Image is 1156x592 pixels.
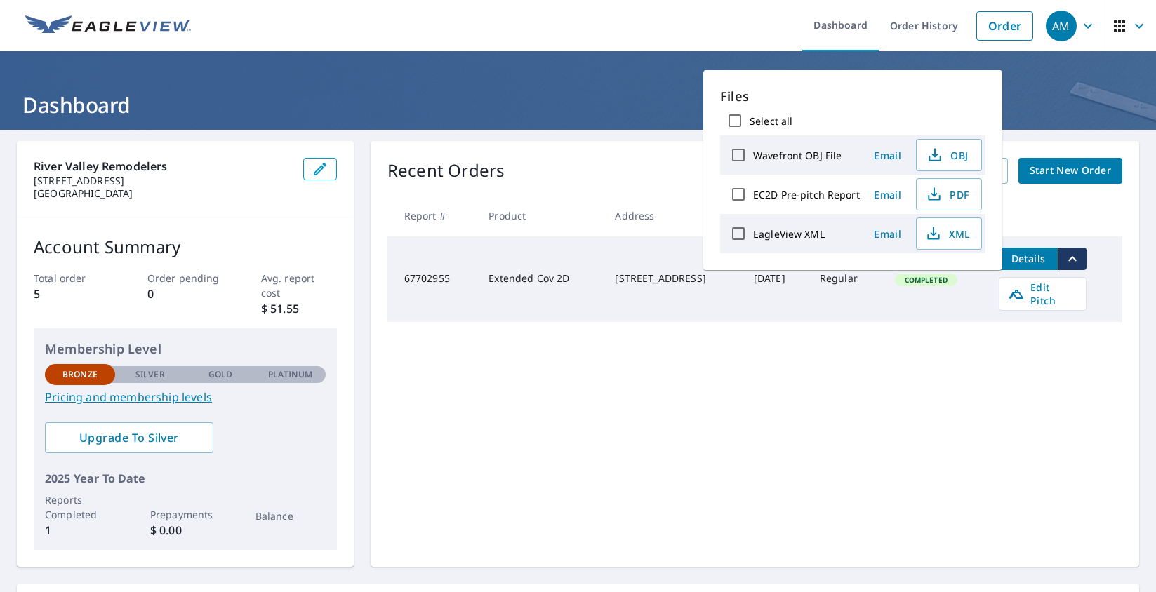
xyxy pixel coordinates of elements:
[925,186,970,203] span: PDF
[135,368,165,381] p: Silver
[150,507,220,522] p: Prepayments
[865,144,910,166] button: Email
[261,271,337,300] p: Avg. report cost
[477,236,604,322] td: Extended Cov 2D
[999,248,1058,270] button: detailsBtn-67702955
[1046,11,1077,41] div: AM
[147,271,223,285] p: Order pending
[387,195,478,236] th: Report #
[916,178,982,210] button: PDF
[865,223,910,245] button: Email
[976,11,1033,41] a: Order
[62,368,98,381] p: Bronze
[34,175,292,187] p: [STREET_ADDRESS]
[45,422,213,453] a: Upgrade To Silver
[753,188,860,201] label: EC2D Pre-pitch Report
[896,275,956,285] span: Completed
[615,271,731,285] div: [STREET_ADDRESS]
[261,300,337,317] p: $ 51.55
[1030,162,1111,180] span: Start New Order
[753,149,842,162] label: Wavefront OBJ File
[604,195,742,236] th: Address
[916,217,982,250] button: XML
[871,227,905,241] span: Email
[809,236,884,322] td: Regular
[208,368,232,381] p: Gold
[34,271,109,285] p: Total order
[925,147,970,163] span: OBJ
[147,285,223,302] p: 0
[871,149,905,162] span: Email
[45,339,326,358] p: Membership Level
[45,492,115,522] p: Reports Completed
[865,184,910,206] button: Email
[477,195,604,236] th: Product
[268,368,312,381] p: Platinum
[1058,248,1087,270] button: filesDropdownBtn-67702955
[45,522,115,539] p: 1
[150,522,220,539] p: $ 0.00
[743,236,809,322] td: [DATE]
[45,389,326,405] a: Pricing and membership levels
[56,430,202,445] span: Upgrade To Silver
[916,139,982,171] button: OBJ
[34,158,292,175] p: River Valley Remodelers
[45,470,326,487] p: 2025 Year To Date
[750,114,792,128] label: Select all
[25,15,191,36] img: EV Logo
[999,277,1087,311] a: Edit Pitch
[255,509,326,523] p: Balance
[34,285,109,302] p: 5
[387,158,505,184] p: Recent Orders
[1008,281,1077,307] span: Edit Pitch
[720,87,985,106] p: Files
[17,90,1139,119] h1: Dashboard
[925,225,970,242] span: XML
[1007,252,1049,265] span: Details
[34,234,337,260] p: Account Summary
[753,227,825,241] label: EagleView XML
[34,187,292,200] p: [GEOGRAPHIC_DATA]
[1018,158,1122,184] a: Start New Order
[871,188,905,201] span: Email
[387,236,478,322] td: 67702955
